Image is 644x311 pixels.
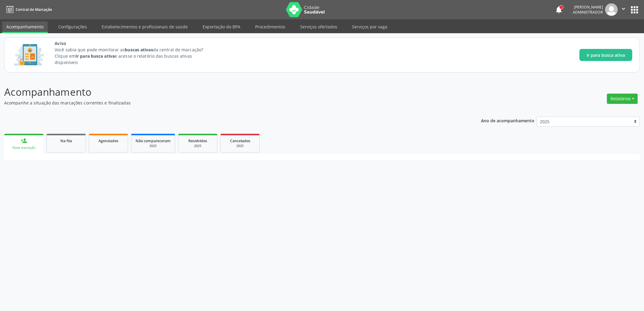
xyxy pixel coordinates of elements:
[98,138,118,143] span: Agendados
[251,21,290,32] a: Procedimentos
[4,5,52,14] a: Central de Marcação
[125,47,153,53] strong: buscas ativas
[54,21,91,32] a: Configurações
[136,144,171,148] div: 2025
[296,21,341,32] a: Serviços ofertados
[16,7,52,12] span: Central de Marcação
[4,100,449,106] p: Acompanhe a situação das marcações correntes e finalizadas
[348,21,392,32] a: Serviços por vaga
[605,3,618,16] img: img
[629,5,640,15] button: apps
[587,52,625,58] span: Ir para busca ativa
[198,21,245,32] a: Exportação do BPA
[620,5,627,12] i: 
[4,85,449,100] p: Acompanhamento
[230,138,250,143] span: Cancelados
[55,40,214,46] span: Aviso
[21,137,27,144] div: person_add
[188,138,207,143] span: Resolvidos
[55,46,214,66] p: Você sabia que pode monitorar as da central de marcação? Clique em e acesse o relatório das busca...
[579,49,632,61] button: Ir para busca ativa
[225,144,255,148] div: 2025
[2,21,48,33] a: Acompanhamento
[136,138,171,143] span: Não compareceram
[8,146,39,150] div: Nova marcação
[60,138,72,143] span: Na fila
[618,3,629,16] button: 
[573,5,603,10] div: [PERSON_NAME]
[607,94,638,104] button: Relatórios
[12,41,46,69] img: Imagem de CalloutCard
[573,10,603,15] span: Administrador
[183,144,213,148] div: 2025
[98,21,192,32] a: Estabelecimentos e profissionais de saúde
[75,53,115,59] strong: Ir para busca ativa
[481,117,534,124] p: Ano de acompanhamento
[555,5,563,14] button: notifications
